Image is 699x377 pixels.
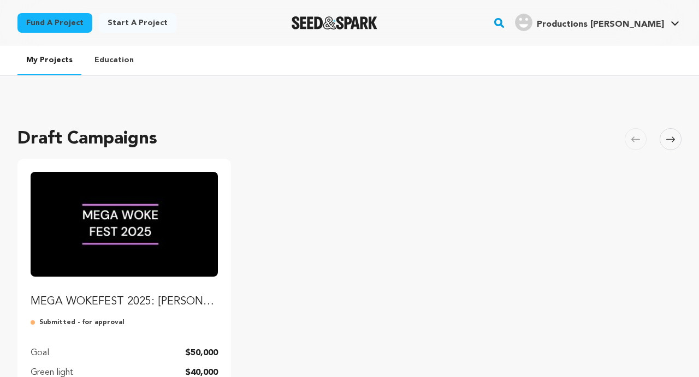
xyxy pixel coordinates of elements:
[31,346,49,360] p: Goal
[537,20,664,29] span: Productions [PERSON_NAME]
[292,16,377,29] a: Seed&Spark Homepage
[31,318,39,327] img: submitted-for-review.svg
[185,346,218,360] p: $50,000
[513,11,682,34] span: Productions H.'s Profile
[515,14,664,31] div: Productions H.'s Profile
[292,16,377,29] img: Seed&Spark Logo Dark Mode
[17,126,157,152] h2: Draft Campaigns
[515,14,532,31] img: user.png
[99,13,176,33] a: Start a project
[31,294,218,309] p: MEGA WOKEFEST 2025: [PERSON_NAME] & [PERSON_NAME] Comedy Specials (and More) Slate
[17,13,92,33] a: Fund a project
[513,11,682,31] a: Productions H.'s Profile
[31,318,218,327] p: Submitted - for approval
[31,172,218,309] a: Fund MEGA WOKEFEST 2025: Lauren Knight & Gabbie Watts Comedy Specials (and More) Slate
[86,46,143,74] a: Education
[17,46,81,75] a: My Projects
